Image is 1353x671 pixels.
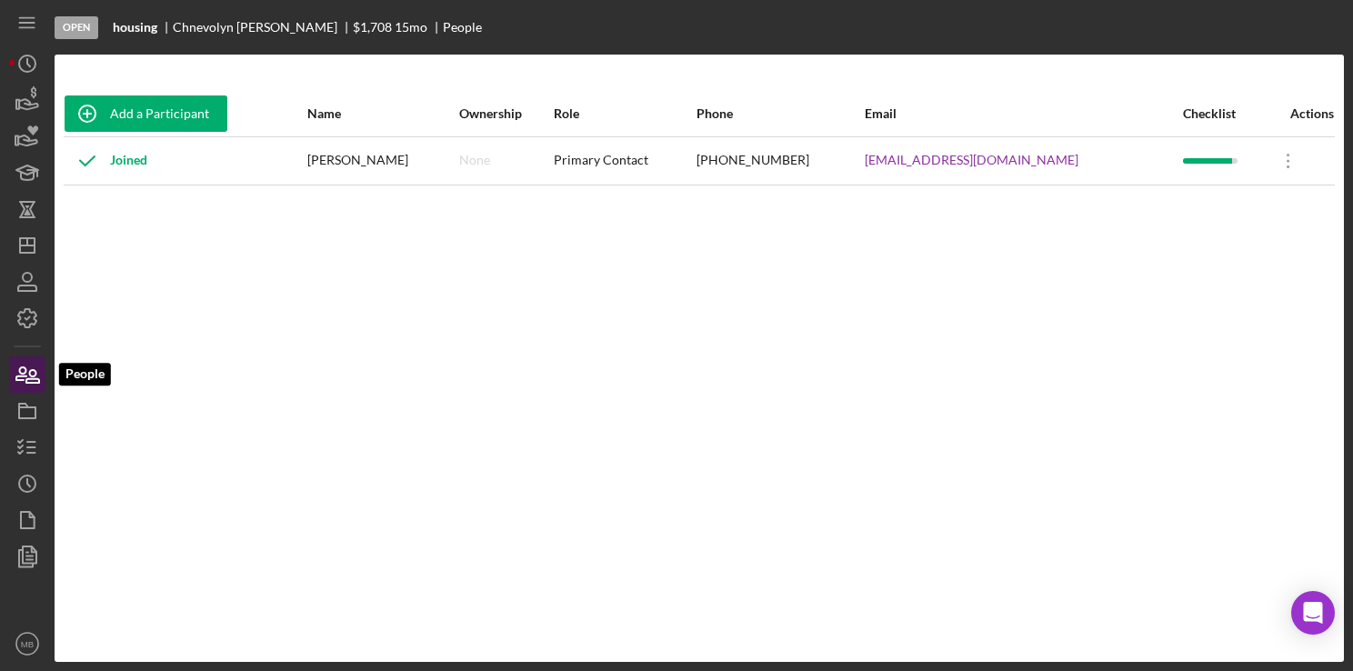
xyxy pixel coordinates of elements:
[395,20,427,35] div: 15 mo
[865,106,1181,121] div: Email
[865,153,1078,167] a: [EMAIL_ADDRESS][DOMAIN_NAME]
[55,16,98,39] div: Open
[697,138,864,184] div: [PHONE_NUMBER]
[459,106,553,121] div: Ownership
[697,106,864,121] div: Phone
[113,20,157,35] b: housing
[459,153,490,167] div: None
[353,19,392,35] span: $1,708
[307,138,457,184] div: [PERSON_NAME]
[65,95,227,132] button: Add a Participant
[554,106,694,121] div: Role
[21,639,34,649] text: MB
[110,95,209,132] div: Add a Participant
[1183,106,1264,121] div: Checklist
[9,626,45,662] button: MB
[1291,591,1335,635] div: Open Intercom Messenger
[554,138,694,184] div: Primary Contact
[307,106,457,121] div: Name
[443,20,482,35] div: People
[65,138,147,184] div: Joined
[1266,106,1334,121] div: Actions
[173,20,353,35] div: Chnevolyn [PERSON_NAME]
